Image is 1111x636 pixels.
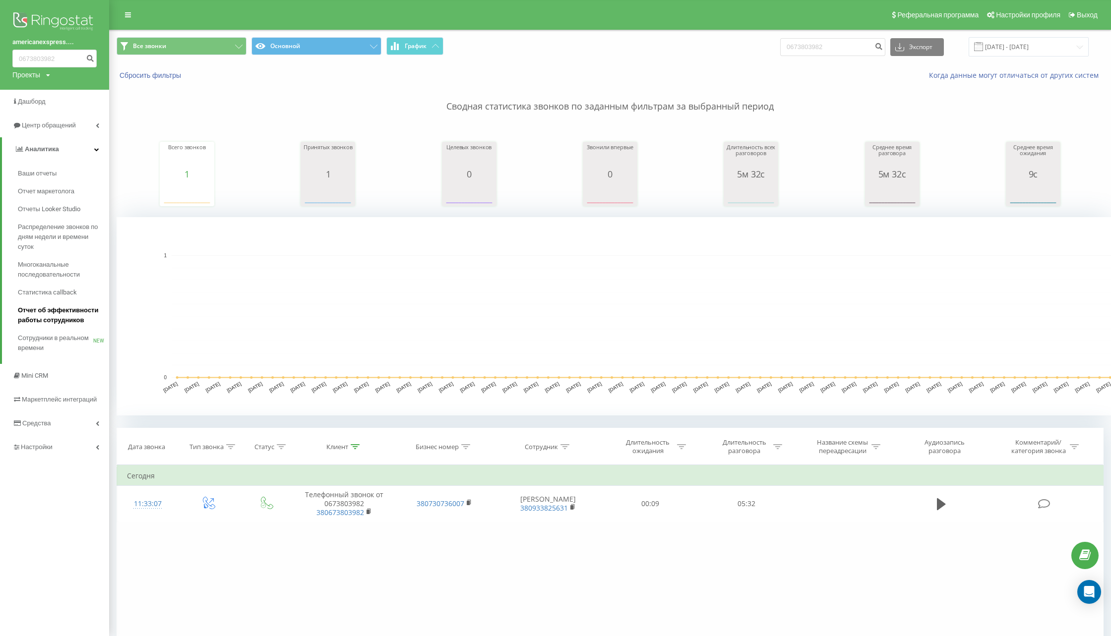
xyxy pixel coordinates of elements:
text: [DATE] [968,381,985,393]
text: [DATE] [735,381,751,393]
div: 11:33:07 [127,494,169,514]
div: Клиент [326,443,348,451]
text: [DATE] [862,381,878,393]
text: [DATE] [353,381,370,393]
text: [DATE] [820,381,836,393]
div: 0 [585,169,635,179]
div: 5м 32с [726,169,776,179]
text: [DATE] [586,381,603,393]
span: Настройки [21,443,53,451]
button: Сбросить фильтры [117,71,186,80]
span: Статистика callback [18,288,77,297]
text: [DATE] [714,381,730,393]
a: 380673803982 [316,508,364,517]
text: [DATE] [756,381,772,393]
text: [DATE] [459,381,476,393]
text: [DATE] [544,381,560,393]
div: Принятых звонков [303,144,353,169]
text: [DATE] [310,381,327,393]
text: [DATE] [1074,381,1091,393]
a: 380933825631 [520,503,568,513]
a: Сотрудники в реальном времениNEW [18,329,109,357]
div: 1 [303,169,353,179]
text: 0 [164,375,167,380]
span: График [405,43,427,50]
span: Маркетплейс интеграций [22,396,97,403]
text: [DATE] [374,381,391,393]
span: Сотрудники в реальном времени [18,333,93,353]
div: Звонили впервые [585,144,635,169]
div: Название схемы переадресации [816,438,869,455]
text: [DATE] [650,381,666,393]
div: Среднее время ожидания [1008,144,1058,169]
text: [DATE] [1010,381,1027,393]
text: [DATE] [247,381,263,393]
div: Целевых звонков [444,144,494,169]
span: Реферальная программа [897,11,979,19]
td: Телефонный звонок от 0673803982 [294,486,394,522]
a: Отчет маркетолога [18,182,109,200]
text: [DATE] [290,381,306,393]
text: [DATE] [523,381,539,393]
span: Аналитика [25,145,59,153]
span: Распределение звонков по дням недели и времени суток [18,222,104,252]
text: [DATE] [1032,381,1048,393]
td: [PERSON_NAME] [494,486,602,522]
span: Многоканальные последовательности [18,260,104,280]
svg: A chart. [303,179,353,209]
div: Среднее время разговора [867,144,917,169]
a: Многоканальные последовательности [18,256,109,284]
svg: A chart. [1008,179,1058,209]
text: [DATE] [905,381,921,393]
text: 1 [164,253,167,258]
td: Сегодня [117,466,1104,486]
span: Отчеты Looker Studio [18,204,80,214]
text: [DATE] [205,381,221,393]
div: Длительность ожидания [621,438,675,455]
svg: A chart. [162,179,212,209]
text: [DATE] [629,381,645,393]
text: [DATE] [671,381,687,393]
a: Отчет об эффективности работы сотрудников [18,301,109,329]
div: 0 [444,169,494,179]
span: Настройки профиля [996,11,1060,19]
div: Длительность всех разговоров [726,144,776,169]
div: Проекты [12,70,40,80]
td: 05:32 [698,486,795,522]
div: Бизнес номер [416,443,459,451]
button: Экспорт [890,38,944,56]
text: [DATE] [989,381,1006,393]
svg: A chart. [585,179,635,209]
text: [DATE] [947,381,963,393]
span: Все звонки [133,42,166,50]
text: [DATE] [268,381,285,393]
input: Поиск по номеру [780,38,885,56]
img: Ringostat logo [12,10,97,35]
span: Отчет маркетолога [18,186,74,196]
text: [DATE] [226,381,242,393]
p: Сводная статистика звонков по заданным фильтрам за выбранный период [117,80,1104,113]
div: Длительность разговора [718,438,771,455]
div: A chart. [726,179,776,209]
svg: A chart. [867,179,917,209]
text: [DATE] [395,381,412,393]
div: Тип звонка [189,443,224,451]
button: Все звонки [117,37,247,55]
div: Open Intercom Messenger [1077,580,1101,604]
span: Ваши отчеты [18,169,57,178]
div: Сотрудник [525,443,558,451]
input: Поиск по номеру [12,50,97,67]
button: График [386,37,443,55]
svg: A chart. [444,179,494,209]
a: Отчеты Looker Studio [18,200,109,218]
text: [DATE] [438,381,454,393]
a: Распределение звонков по дням недели и времени суток [18,218,109,256]
text: [DATE] [883,381,900,393]
div: 1 [162,169,212,179]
